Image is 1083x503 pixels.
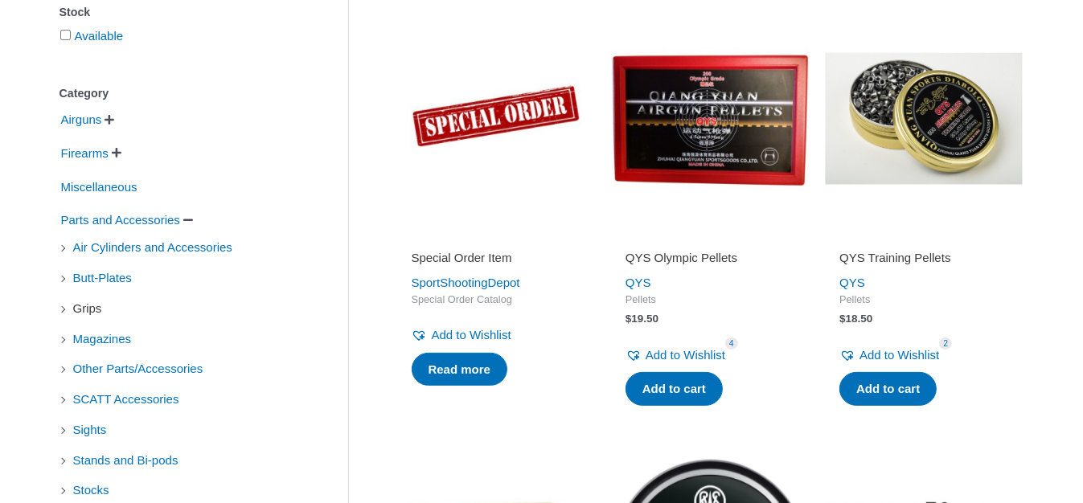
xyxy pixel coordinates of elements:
input: Available [60,30,71,40]
div: Stock [59,1,300,24]
span: Pellets [626,293,794,307]
iframe: Customer reviews powered by Trustpilot [412,227,580,247]
span: Pellets [839,293,1008,307]
span: Airguns [59,106,104,133]
a: Available [75,29,124,43]
span: 4 [725,337,738,350]
div: Category [59,82,300,105]
a: Add to Wishlist [626,344,725,366]
span: Other Parts/Accessories [72,355,205,382]
bdi: 18.50 [839,313,872,325]
span: Sights [72,416,109,444]
a: Add to Wishlist [412,324,511,346]
a: QYS [626,276,651,289]
a: Other Parts/Accessories [72,361,205,374]
h2: Special Order Item [412,250,580,266]
a: Stands and Bi-pods [72,452,180,465]
a: QYS Training Pellets [839,250,1008,272]
a: SportShootingDepot [412,276,520,289]
h2: QYS Olympic Pellets [626,250,794,266]
span:  [183,215,193,226]
span:  [105,114,114,125]
a: Miscellaneous [59,178,139,192]
a: Sights [72,422,109,436]
a: Grips [72,301,104,314]
span: Firearms [59,140,110,167]
h2: QYS Training Pellets [839,250,1008,266]
a: Parts and Accessories [59,212,182,226]
a: QYS [839,276,865,289]
a: Read more about “Special Order Item” [412,353,508,386]
a: Air Cylinders and Accessories [72,239,234,253]
span: Add to Wishlist [646,348,725,362]
span: Special Order Catalog [412,293,580,307]
span: Add to Wishlist [859,348,939,362]
span: Butt-Plates [72,264,133,292]
span: Stands and Bi-pods [72,447,180,474]
span: $ [839,313,846,325]
a: Butt-Plates [72,270,133,284]
a: Firearms [59,145,110,159]
span: Air Cylinders and Accessories [72,234,234,261]
a: Add to cart: “QYS Training Pellets” [839,372,937,406]
span: Grips [72,295,104,322]
a: Magazines [72,330,133,344]
img: QYS Training Pellets [825,19,1023,217]
span: 2 [939,337,952,350]
bdi: 19.50 [626,313,658,325]
span: Magazines [72,325,133,353]
span: $ [626,313,632,325]
img: QYS Olympic Pellets [611,19,809,217]
span: Parts and Accessories [59,207,182,234]
a: Add to Wishlist [839,344,939,366]
a: Special Order Item [412,250,580,272]
a: Add to cart: “QYS Olympic Pellets” [626,372,723,406]
span: Add to Wishlist [432,328,511,341]
a: QYS Olympic Pellets [626,250,794,272]
a: Stocks [72,482,111,496]
span: Miscellaneous [59,174,139,201]
a: SCATT Accessories [72,391,181,405]
img: Special Order Item [397,19,595,217]
span: SCATT Accessories [72,386,181,413]
a: Airguns [59,112,104,125]
iframe: Customer reviews powered by Trustpilot [626,227,794,247]
iframe: Customer reviews powered by Trustpilot [839,227,1008,247]
span:  [112,147,121,158]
